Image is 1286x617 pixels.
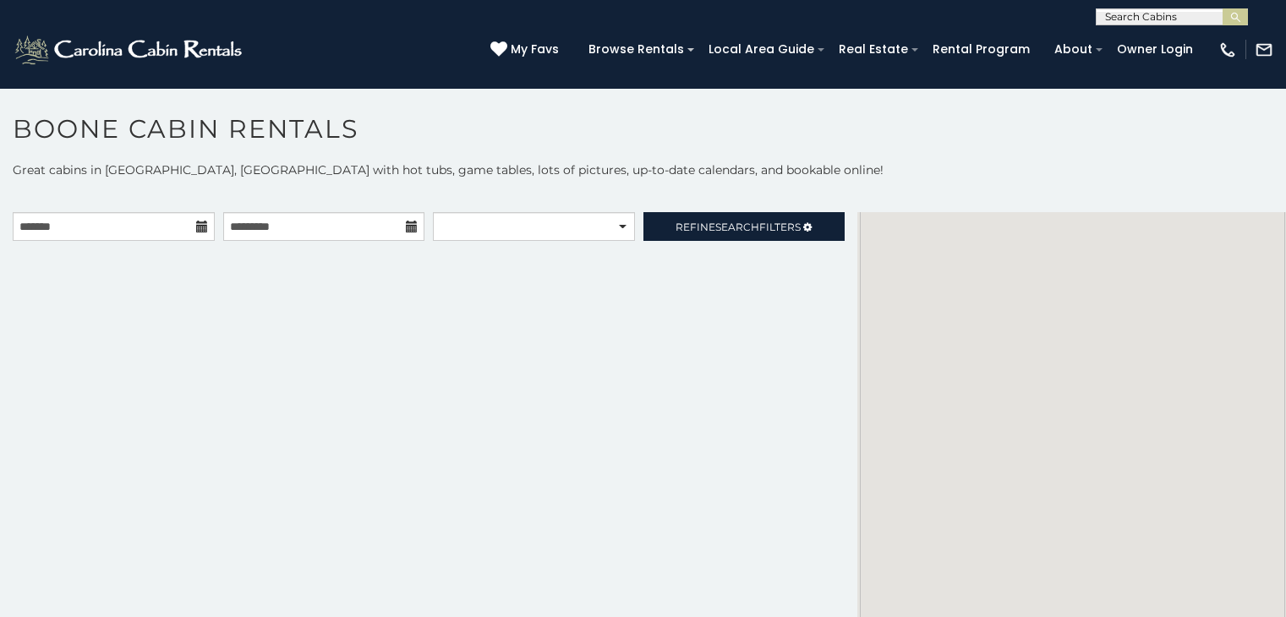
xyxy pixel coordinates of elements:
a: Browse Rentals [580,36,692,63]
a: Owner Login [1108,36,1201,63]
a: Rental Program [924,36,1038,63]
span: My Favs [511,41,559,58]
a: RefineSearchFilters [643,212,845,241]
a: Real Estate [830,36,917,63]
img: White-1-2.png [13,33,247,67]
span: Search [715,221,759,233]
span: Refine Filters [676,221,801,233]
img: phone-regular-white.png [1218,41,1237,59]
a: Local Area Guide [700,36,823,63]
a: About [1046,36,1101,63]
img: mail-regular-white.png [1255,41,1273,59]
a: My Favs [490,41,563,59]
